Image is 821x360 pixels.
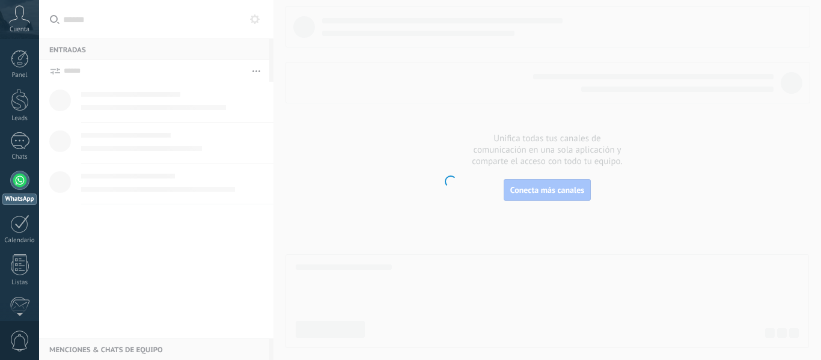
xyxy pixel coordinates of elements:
span: Cuenta [10,26,29,34]
div: Chats [2,153,37,161]
div: WhatsApp [2,194,37,205]
div: Leads [2,115,37,123]
div: Calendario [2,237,37,245]
div: Listas [2,279,37,287]
div: Panel [2,72,37,79]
